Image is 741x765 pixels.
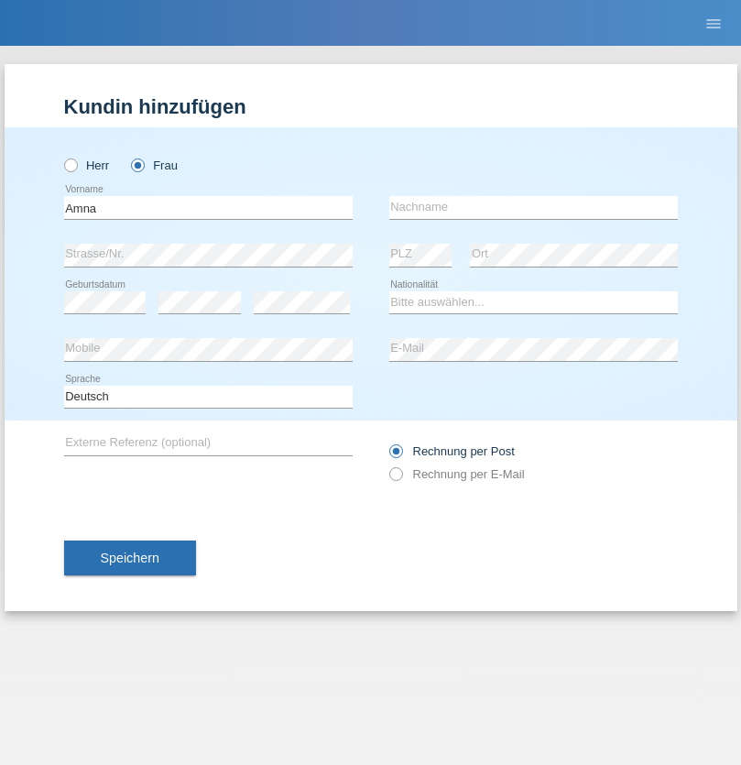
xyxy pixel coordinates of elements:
span: Speichern [101,551,159,565]
label: Rechnung per Post [389,444,515,458]
button: Speichern [64,541,196,575]
a: menu [695,17,732,28]
label: Frau [131,158,178,172]
input: Rechnung per Post [389,444,401,467]
h1: Kundin hinzufügen [64,95,678,118]
input: Herr [64,158,76,170]
label: Herr [64,158,110,172]
input: Rechnung per E-Mail [389,467,401,490]
label: Rechnung per E-Mail [389,467,525,481]
input: Frau [131,158,143,170]
i: menu [704,15,723,33]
